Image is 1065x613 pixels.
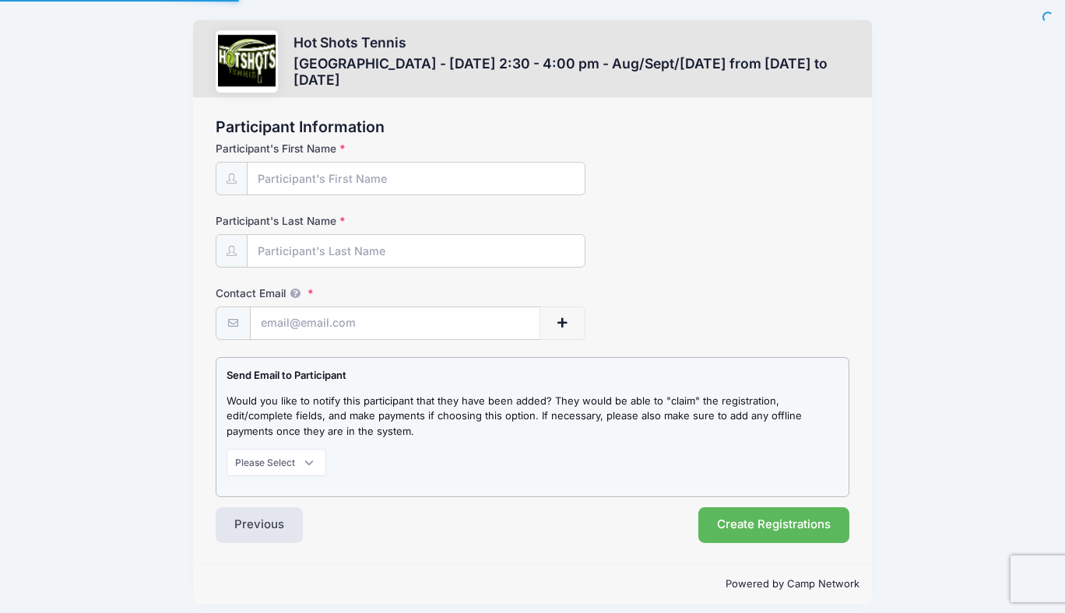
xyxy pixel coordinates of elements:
[216,285,427,301] label: Contact Email
[293,55,835,88] h3: [GEOGRAPHIC_DATA] - [DATE] 2:30 - 4:00 pm - Aug/Sept/[DATE] from [DATE] to [DATE]
[227,394,838,440] p: Would you like to notify this participant that they have been added? They would be able to "claim...
[216,507,303,543] button: Previous
[216,118,849,136] h2: Participant Information
[216,141,427,156] label: Participant's First Name
[227,369,346,381] strong: Send Email to Participant
[247,234,585,268] input: Participant's Last Name
[216,213,427,229] label: Participant's Last Name
[293,34,835,51] h3: Hot Shots Tennis
[206,576,859,592] p: Powered by Camp Network
[698,507,849,543] button: Create Registrations
[250,306,540,340] input: email@email.com
[247,162,585,195] input: Participant's First Name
